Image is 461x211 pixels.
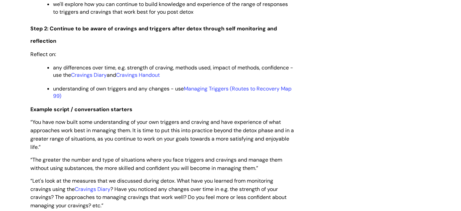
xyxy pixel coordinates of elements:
span: we'll explore how you can continue to build knowledge and experience of the range of responses to... [53,1,288,15]
a: Cravings Diary [75,186,110,193]
a: Cravings Diary [71,71,107,78]
span: Step 2: Continue to be aware of cravings and triggers after detox through self monitoring and ref... [30,25,277,44]
span: any differences over time, e.g. strength of craving, methods used, impact of methods, confidence ... [53,64,293,78]
span: “You have now built some understanding of your own triggers and craving and have experience of wh... [30,119,294,150]
span: “The greater the number and type of situations where you face triggers and cravings and manage th... [30,156,282,172]
a: Managing Triggers (Routes to Recovery Map 99) [53,85,292,99]
span: Reflect on: [30,51,56,58]
strong: Example script / conversation starters [30,106,132,113]
span: “Let's look at the measures that we discussed during detox. What have you learned from monitoring... [30,177,287,209]
a: Cravings Handout [116,71,160,78]
span: understanding of own triggers and any changes - use [53,85,292,99]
